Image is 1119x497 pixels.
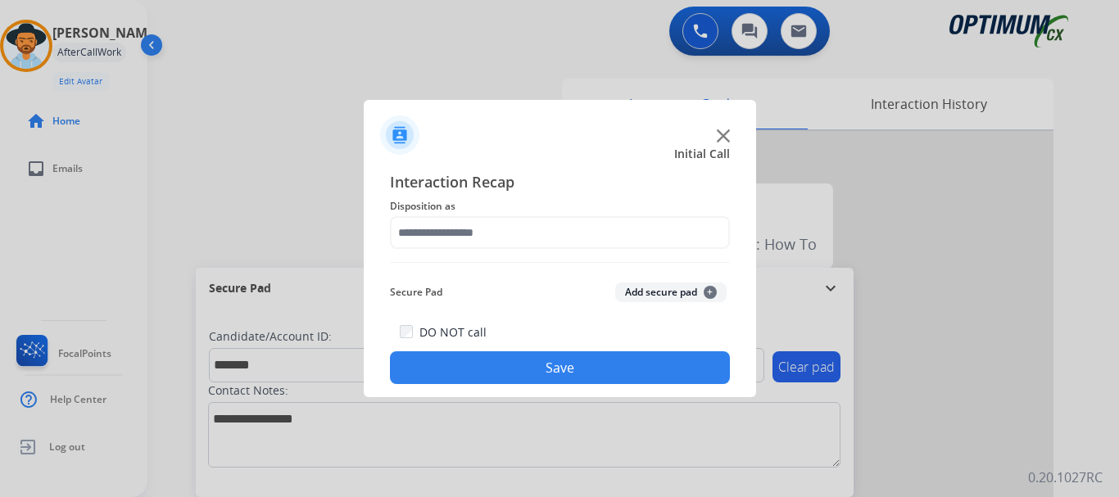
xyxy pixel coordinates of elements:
span: Secure Pad [390,282,442,302]
button: Add secure pad+ [615,282,727,302]
span: Disposition as [390,197,730,216]
label: DO NOT call [419,324,487,341]
span: Initial Call [674,146,730,162]
span: Interaction Recap [390,170,730,197]
p: 0.20.1027RC [1028,468,1103,487]
button: Save [390,351,730,384]
img: contact-recap-line.svg [390,262,730,263]
span: + [704,286,717,299]
img: contactIcon [380,115,419,155]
